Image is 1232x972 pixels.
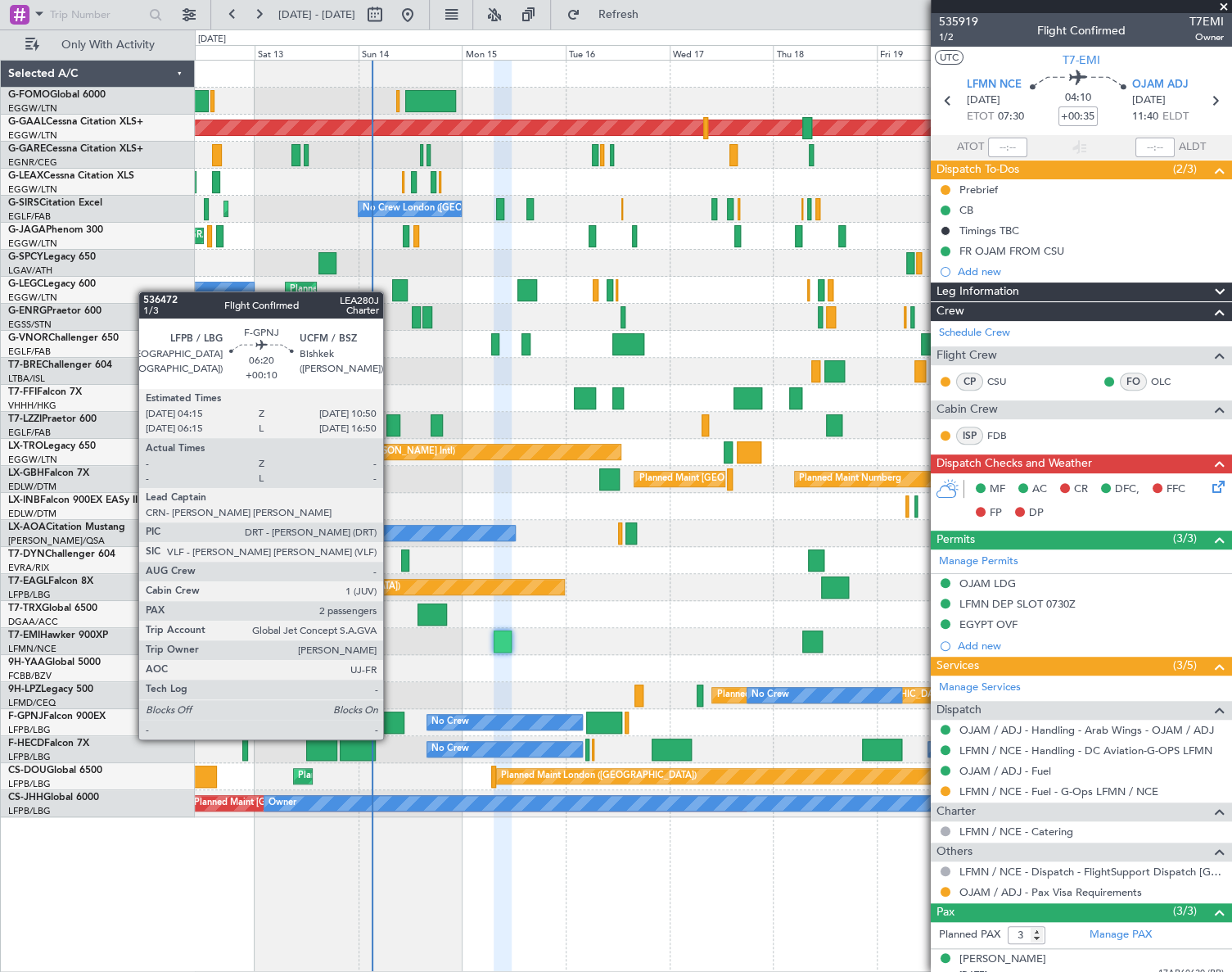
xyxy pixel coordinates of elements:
a: EGGW/LTN [8,102,57,115]
span: T7-EMI [1063,52,1100,69]
span: ALDT [1179,139,1206,156]
a: OJAM / ADJ - Handling - Arab Wings - OJAM / ADJ [959,723,1214,737]
a: T7-TRXGlobal 6500 [8,604,97,613]
div: ISP [956,427,983,445]
input: --:-- [988,138,1027,157]
a: G-GARECessna Citation XLS+ [8,144,143,154]
span: T7-FFI [8,387,37,397]
span: DP [1029,505,1044,522]
a: G-LEGCLegacy 600 [8,279,96,289]
button: Only With Activity [18,32,178,58]
div: FO [1120,373,1147,391]
a: LFPB/LBG [8,778,51,790]
span: MF [990,481,1005,498]
span: [DATE] [1132,93,1166,109]
span: CS-DOU [8,766,47,775]
a: EGGW/LTN [8,292,57,304]
a: LFMN / NCE - Handling - DC Aviation-G-OPS LFMN [959,744,1212,757]
span: ETOT [967,109,994,125]
a: G-GAALCessna Citation XLS+ [8,117,143,127]
span: Permits [936,531,975,549]
div: CP [956,373,983,391]
span: G-SIRS [8,198,39,208]
button: Refresh [559,2,657,28]
div: [DATE] [198,33,226,47]
span: ATOT [957,139,984,156]
a: 9H-YAAGlobal 5000 [8,658,101,667]
span: 9H-YAA [8,658,45,667]
a: Manage Permits [939,554,1018,570]
span: G-LEGC [8,279,43,289]
a: CS-DOUGlobal 6500 [8,766,102,775]
div: Planned Maint [GEOGRAPHIC_DATA] ([GEOGRAPHIC_DATA]) [228,494,486,518]
a: OLC [1151,374,1188,389]
span: Crew [936,302,964,321]
a: EGLF/FAB [8,346,51,358]
span: T7-TRX [8,604,42,613]
a: T7-DYNChallenger 604 [8,549,115,559]
span: Dispatch To-Dos [936,160,1019,179]
div: No Crew [751,683,789,708]
span: G-JAGA [8,225,46,235]
span: G-LEAX [8,171,43,181]
div: AOG Maint Paris ([GEOGRAPHIC_DATA]) [209,710,381,735]
span: Owner [1189,30,1224,44]
a: EDLW/DTM [8,481,56,493]
a: LFMN / NCE - Fuel - G-Ops LFMN / NCE [959,784,1158,798]
div: OJAM LDG [959,576,1016,590]
a: F-HECDFalcon 7X [8,739,89,748]
span: Cabin Crew [936,400,998,419]
a: T7-EAGLFalcon 8X [8,576,93,586]
a: EVRA/RIX [8,562,49,574]
span: T7-EAGL [8,576,48,586]
a: EGLF/FAB [8,427,51,439]
a: T7-LZZIPraetor 600 [8,414,97,424]
span: F-GPNJ [8,712,43,721]
span: LX-INB [8,495,40,505]
div: Owner [269,791,296,816]
a: LFMN / NCE - Dispatch - FlightSupport Dispatch [GEOGRAPHIC_DATA] [959,865,1224,879]
div: No Crew [431,710,469,735]
a: EDLW/DTM [8,508,56,520]
span: G-ENRG [8,306,47,316]
span: 9H-LPZ [8,685,41,694]
div: No Crew London ([GEOGRAPHIC_DATA]) [363,197,536,221]
a: FCBB/BZV [8,670,52,682]
div: Planned Maint Nurnberg [799,467,901,491]
div: FR OJAM FROM CSU [959,244,1064,258]
span: LX-AOA [8,522,46,532]
a: EGGW/LTN [8,129,57,142]
span: G-GAAL [8,117,46,127]
div: Tue 16 [566,45,670,60]
div: No Crew [431,737,469,762]
div: Planned Maint [GEOGRAPHIC_DATA] ([GEOGRAPHIC_DATA]) [290,278,548,302]
span: T7-LZZI [8,414,42,424]
a: CSU [987,374,1024,389]
div: Planned Maint [GEOGRAPHIC_DATA] ([GEOGRAPHIC_DATA]) [298,764,556,789]
a: LFMN/NCE [8,643,56,655]
span: 07:30 [998,109,1024,125]
span: T7EMI [1189,13,1224,30]
a: G-FOMOGlobal 6000 [8,90,106,100]
a: LFMN / NCE - Catering [959,825,1073,839]
span: FFC [1167,481,1185,498]
a: LX-TROLegacy 650 [8,441,96,451]
div: Planned Maint [GEOGRAPHIC_DATA] ([GEOGRAPHIC_DATA]) [639,467,896,491]
a: T7-BREChallenger 604 [8,360,112,370]
span: Charter [936,802,976,821]
span: (3/3) [1173,902,1197,920]
span: CR [1074,481,1088,498]
div: Planned [GEOGRAPHIC_DATA] ([GEOGRAPHIC_DATA]) [716,683,948,708]
div: Add new [958,639,1224,653]
span: Others [936,843,973,861]
span: Services [936,657,979,676]
div: EGYPT OVF [959,617,1018,631]
a: LX-AOACitation Mustang [8,522,125,532]
span: 1/2 [939,30,978,44]
div: Planned Maint London ([GEOGRAPHIC_DATA]) [501,764,697,789]
button: UTC [935,50,963,65]
div: Planned Maint [US_STATE] ([GEOGRAPHIC_DATA]) [190,575,400,599]
a: Manage PAX [1090,927,1152,943]
span: FP [990,505,1002,522]
div: Flight Confirmed [1037,22,1126,39]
